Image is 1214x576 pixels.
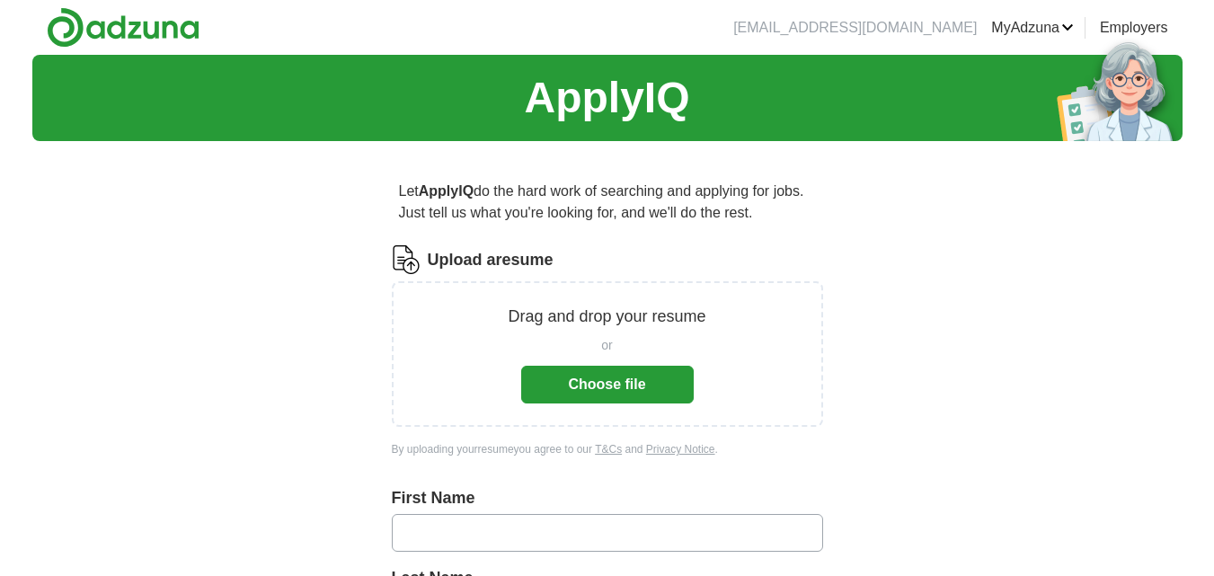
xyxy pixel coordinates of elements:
[428,248,554,272] label: Upload a resume
[646,443,715,456] a: Privacy Notice
[524,66,689,130] h1: ApplyIQ
[419,183,474,199] strong: ApplyIQ
[601,336,612,355] span: or
[392,486,823,510] label: First Name
[733,17,977,39] li: [EMAIL_ADDRESS][DOMAIN_NAME]
[1100,17,1168,39] a: Employers
[47,7,199,48] img: Adzuna logo
[392,441,823,457] div: By uploading your resume you agree to our and .
[508,305,705,329] p: Drag and drop your resume
[991,17,1074,39] a: MyAdzuna
[392,245,421,274] img: CV Icon
[595,443,622,456] a: T&Cs
[392,173,823,231] p: Let do the hard work of searching and applying for jobs. Just tell us what you're looking for, an...
[521,366,694,403] button: Choose file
